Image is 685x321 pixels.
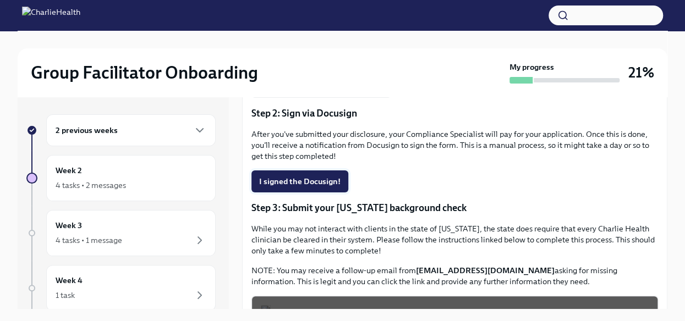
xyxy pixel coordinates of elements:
[22,7,80,24] img: CharlieHealth
[251,265,658,287] p: NOTE: You may receive a follow-up email from asking for missing information. This is legit and yo...
[56,180,126,191] div: 4 tasks • 2 messages
[259,176,341,187] span: I signed the Docusign!
[46,114,216,146] div: 2 previous weeks
[56,235,122,246] div: 4 tasks • 1 message
[31,62,258,84] h2: Group Facilitator Onboarding
[56,219,82,231] h6: Week 3
[26,155,216,201] a: Week 24 tasks • 2 messages
[56,274,83,286] h6: Week 4
[251,107,658,120] p: Step 2: Sign via Docusign
[26,210,216,256] a: Week 34 tasks • 1 message
[251,201,658,214] p: Step 3: Submit your [US_STATE] background check
[416,265,555,275] strong: [EMAIL_ADDRESS][DOMAIN_NAME]
[251,170,348,192] button: I signed the Docusign!
[628,63,654,82] h3: 21%
[251,223,658,256] p: While you may not interact with clients in the state of [US_STATE], the state does require that e...
[26,265,216,311] a: Week 41 task
[56,124,118,136] h6: 2 previous weeks
[509,62,554,73] strong: My progress
[56,164,82,176] h6: Week 2
[56,290,75,301] div: 1 task
[251,129,658,162] p: After you've submitted your disclosure, your Compliance Specialist will pay for your application....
